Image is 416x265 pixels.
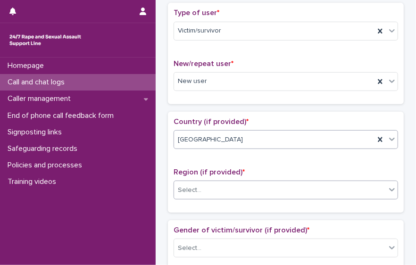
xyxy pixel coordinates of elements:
[178,185,201,195] div: Select...
[178,243,201,253] div: Select...
[4,177,64,186] p: Training videos
[4,144,85,153] p: Safeguarding records
[174,168,245,176] span: Region (if provided)
[174,226,309,234] span: Gender of victim/survivor (if provided)
[178,135,243,145] span: [GEOGRAPHIC_DATA]
[4,78,72,87] p: Call and chat logs
[4,161,90,170] p: Policies and processes
[174,9,219,17] span: Type of user
[178,26,221,36] span: Victim/survivor
[4,128,69,137] p: Signposting links
[4,94,78,103] p: Caller management
[174,60,233,67] span: New/repeat user
[4,61,51,70] p: Homepage
[178,76,207,86] span: New user
[8,31,83,50] img: rhQMoQhaT3yELyF149Cw
[174,118,249,125] span: Country (if provided)
[4,111,121,120] p: End of phone call feedback form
